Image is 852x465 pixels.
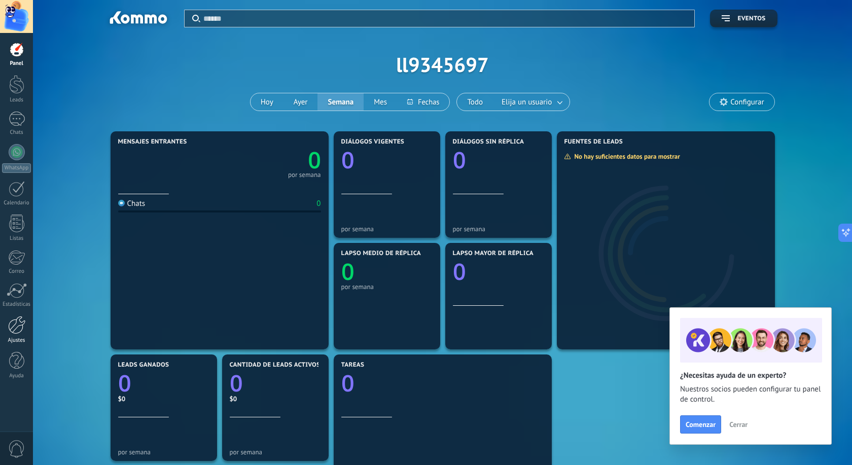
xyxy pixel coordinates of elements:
button: Hoy [251,93,283,111]
a: 0 [220,145,321,175]
span: Leads ganados [118,362,169,369]
button: Fechas [397,93,449,111]
div: Listas [2,235,31,242]
span: Diálogos sin réplica [453,138,524,146]
span: Cerrar [729,421,748,428]
h2: ¿Necesitas ayuda de un experto? [680,371,821,380]
span: Configurar [730,98,764,106]
div: 0 [316,199,321,208]
div: $0 [118,395,209,403]
span: Cantidad de leads activos [230,362,321,369]
div: por semana [288,172,321,177]
text: 0 [341,368,354,399]
text: 0 [341,145,354,175]
div: WhatsApp [2,163,31,173]
button: Semana [317,93,364,111]
text: 0 [341,256,354,287]
img: Chats [118,200,125,206]
div: por semana [118,448,209,456]
span: Mensajes entrantes [118,138,187,146]
div: Chats [2,129,31,136]
button: Elija un usuario [493,93,570,111]
span: Lapso mayor de réplica [453,250,534,257]
span: Diálogos vigentes [341,138,405,146]
div: Chats [118,199,146,208]
a: 0 [118,368,209,399]
div: No hay suficientes datos para mostrar [564,152,687,161]
div: Ayuda [2,373,31,379]
div: Ajustes [2,337,31,344]
div: $0 [230,395,321,403]
a: 0 [230,368,321,399]
div: Correo [2,268,31,275]
button: Comenzar [680,415,721,434]
text: 0 [230,368,243,399]
div: Leads [2,97,31,103]
div: Estadísticas [2,301,31,308]
div: por semana [230,448,321,456]
text: 0 [118,368,131,399]
button: Ayer [283,93,318,111]
button: Mes [364,93,397,111]
text: 0 [308,145,321,175]
span: Nuestros socios pueden configurar tu panel de control. [680,384,821,405]
div: por semana [341,225,433,233]
div: por semana [453,225,544,233]
text: 0 [453,256,466,287]
button: Eventos [710,10,777,27]
span: Fuentes de leads [564,138,623,146]
span: Eventos [737,15,765,22]
span: Tareas [341,362,365,369]
button: Cerrar [725,417,752,432]
span: Elija un usuario [500,95,554,109]
text: 0 [453,145,466,175]
span: Comenzar [686,421,716,428]
div: Calendario [2,200,31,206]
span: Lapso medio de réplica [341,250,421,257]
div: Panel [2,60,31,67]
a: 0 [341,368,544,399]
button: Todo [457,93,493,111]
div: por semana [341,283,433,291]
